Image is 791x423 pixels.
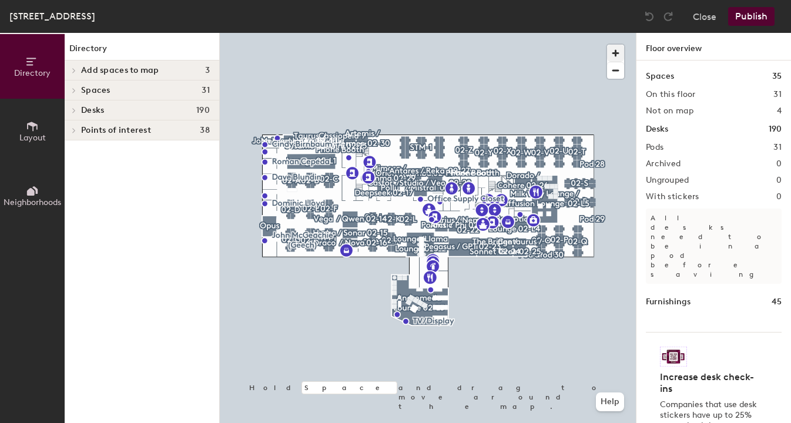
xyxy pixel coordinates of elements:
[205,66,210,75] span: 3
[9,9,95,23] div: [STREET_ADDRESS]
[643,11,655,22] img: Undo
[81,66,159,75] span: Add spaces to map
[646,90,696,99] h2: On this floor
[646,123,668,136] h1: Desks
[660,371,760,395] h4: Increase desk check-ins
[200,126,210,135] span: 38
[662,11,674,22] img: Redo
[65,42,219,61] h1: Directory
[772,70,782,83] h1: 35
[728,7,775,26] button: Publish
[646,70,674,83] h1: Spaces
[81,86,110,95] span: Spaces
[777,106,782,116] h2: 4
[646,106,693,116] h2: Not on map
[646,176,689,185] h2: Ungrouped
[19,133,46,143] span: Layout
[4,197,61,207] span: Neighborhoods
[773,143,782,152] h2: 31
[776,192,782,202] h2: 0
[646,192,699,202] h2: With stickers
[660,347,687,367] img: Sticker logo
[596,392,624,411] button: Help
[776,159,782,169] h2: 0
[636,33,791,61] h1: Floor overview
[769,123,782,136] h1: 190
[81,126,151,135] span: Points of interest
[646,159,681,169] h2: Archived
[81,106,104,115] span: Desks
[202,86,210,95] span: 31
[646,143,663,152] h2: Pods
[196,106,210,115] span: 190
[773,90,782,99] h2: 31
[14,68,51,78] span: Directory
[772,296,782,308] h1: 45
[693,7,716,26] button: Close
[646,296,691,308] h1: Furnishings
[776,176,782,185] h2: 0
[646,209,782,284] p: All desks need to be in a pod before saving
